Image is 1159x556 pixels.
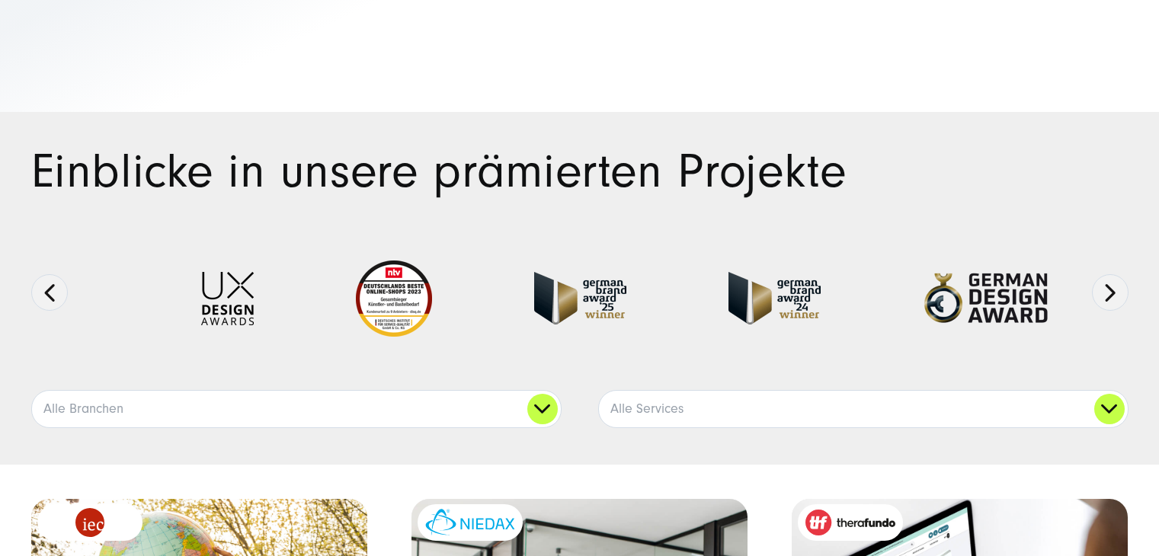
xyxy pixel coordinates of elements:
[728,272,821,324] img: German-Brand-Award - fullservice digital agentur SUNZINET
[1092,274,1129,311] button: Next
[75,508,104,537] img: logo_IEC
[425,509,515,535] img: niedax-logo
[805,510,895,535] img: therafundo_10-2024_logo_2c
[356,260,432,337] img: Deutschlands beste Online Shops 2023 - boesner - Kunde - SUNZINET
[923,272,1049,324] img: German-Design-Award - fullservice digital agentur SUNZINET
[201,272,254,325] img: UX-Design-Awards - fullservice digital agentur SUNZINET
[534,272,626,324] img: German Brand Award winner 2025 - Full Service Digital Agentur SUNZINET
[31,149,1129,195] h1: Einblicke in unsere prämierten Projekte
[31,274,68,311] button: Previous
[599,391,1128,427] a: Alle Services
[32,391,561,427] a: Alle Branchen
